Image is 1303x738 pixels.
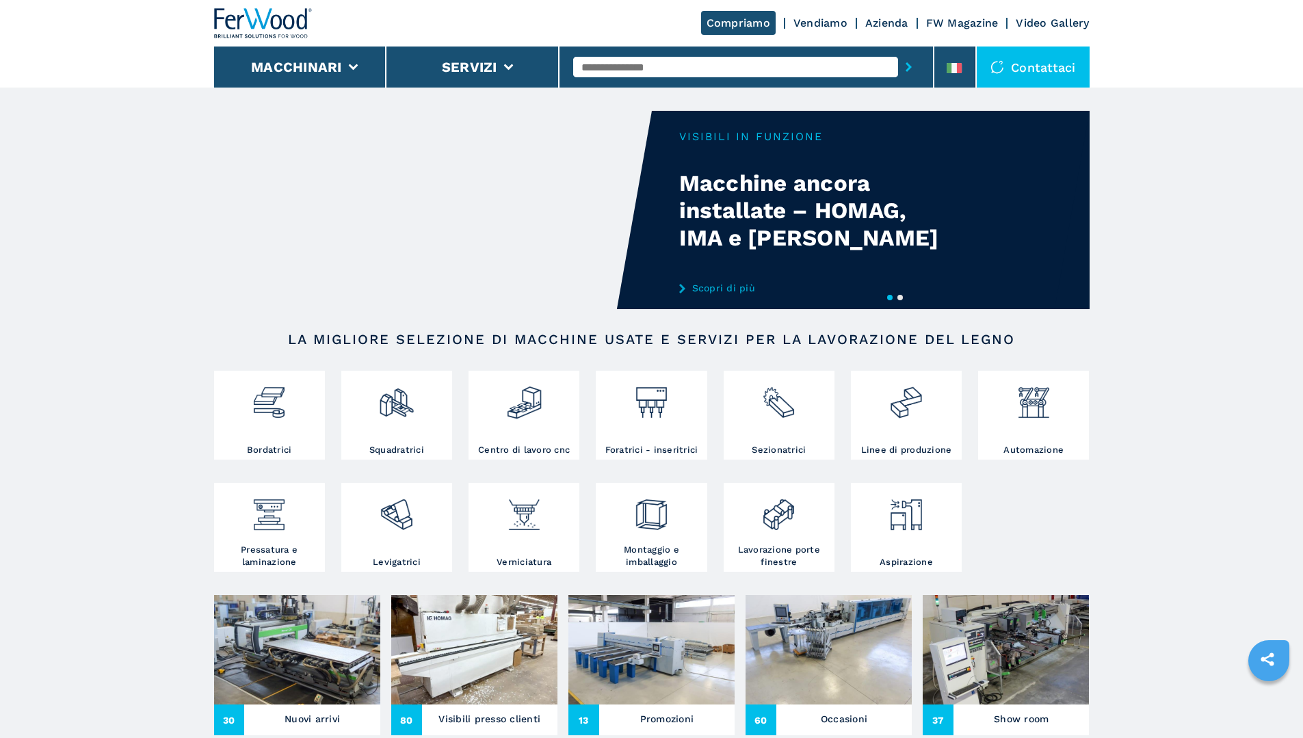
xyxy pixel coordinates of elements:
button: 2 [897,295,903,300]
span: 30 [214,704,245,735]
h3: Visibili presso clienti [438,709,540,728]
h3: Lavorazione porte finestre [727,544,831,568]
a: Levigatrici [341,483,452,572]
span: 80 [391,704,422,735]
h3: Occasioni [821,709,867,728]
a: Montaggio e imballaggio [596,483,707,572]
img: verniciatura_1.png [506,486,542,533]
img: linee_di_produzione_2.png [888,374,924,421]
a: Sezionatrici [724,371,834,460]
a: Promozioni13Promozioni [568,595,735,735]
h3: Linee di produzione [861,444,952,456]
h3: Pressatura e laminazione [218,544,321,568]
h3: Foratrici - inseritrici [605,444,698,456]
img: Show room [923,595,1089,704]
a: Azienda [865,16,908,29]
img: squadratrici_2.png [378,374,414,421]
a: Occasioni60Occasioni [746,595,912,735]
a: Visibili presso clienti80Visibili presso clienti [391,595,557,735]
img: Promozioni [568,595,735,704]
button: Macchinari [251,59,342,75]
span: 60 [746,704,776,735]
img: lavorazione_porte_finestre_2.png [761,486,797,533]
video: Your browser does not support the video tag. [214,111,652,309]
h3: Centro di lavoro cnc [478,444,570,456]
img: centro_di_lavoro_cnc_2.png [506,374,542,421]
img: sezionatrici_2.png [761,374,797,421]
a: Aspirazione [851,483,962,572]
img: pressa-strettoia.png [251,486,287,533]
a: Compriamo [701,11,776,35]
h3: Squadratrici [369,444,424,456]
img: automazione.png [1016,374,1052,421]
img: aspirazione_1.png [888,486,924,533]
img: bordatrici_1.png [251,374,287,421]
a: Automazione [978,371,1089,460]
a: FW Magazine [926,16,999,29]
a: Linee di produzione [851,371,962,460]
img: foratrici_inseritrici_2.png [633,374,670,421]
img: Contattaci [990,60,1004,74]
span: 13 [568,704,599,735]
h3: Levigatrici [373,556,421,568]
img: montaggio_imballaggio_2.png [633,486,670,533]
a: Foratrici - inseritrici [596,371,707,460]
a: Show room37Show room [923,595,1089,735]
div: Contattaci [977,47,1090,88]
img: Nuovi arrivi [214,595,380,704]
button: submit-button [898,51,919,83]
h3: Montaggio e imballaggio [599,544,703,568]
a: Pressatura e laminazione [214,483,325,572]
h2: LA MIGLIORE SELEZIONE DI MACCHINE USATE E SERVIZI PER LA LAVORAZIONE DEL LEGNO [258,331,1046,347]
a: Scopri di più [679,282,947,293]
a: sharethis [1250,642,1285,676]
a: Video Gallery [1016,16,1089,29]
h3: Automazione [1003,444,1064,456]
a: Lavorazione porte finestre [724,483,834,572]
h3: Nuovi arrivi [285,709,340,728]
h3: Bordatrici [247,444,292,456]
span: 37 [923,704,953,735]
img: Visibili presso clienti [391,595,557,704]
h3: Verniciatura [497,556,551,568]
button: 1 [887,295,893,300]
a: Vendiamo [793,16,847,29]
h3: Sezionatrici [752,444,806,456]
a: Nuovi arrivi30Nuovi arrivi [214,595,380,735]
a: Centro di lavoro cnc [469,371,579,460]
a: Squadratrici [341,371,452,460]
iframe: Chat [1245,676,1293,728]
h3: Promozioni [640,709,694,728]
h3: Show room [994,709,1049,728]
img: Ferwood [214,8,313,38]
a: Verniciatura [469,483,579,572]
h3: Aspirazione [880,556,933,568]
img: levigatrici_2.png [378,486,414,533]
img: Occasioni [746,595,912,704]
a: Bordatrici [214,371,325,460]
button: Servizi [442,59,497,75]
